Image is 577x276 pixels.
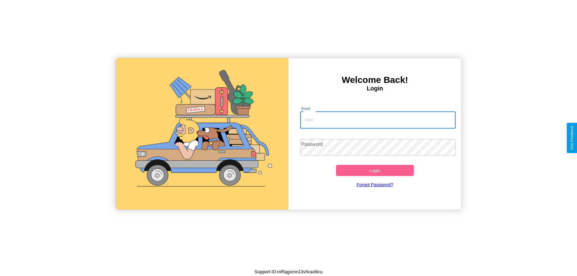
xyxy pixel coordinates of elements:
div: Give Feedback [570,126,574,150]
label: Email [301,106,311,111]
a: Forgot Password? [297,176,453,193]
h4: Login [288,85,461,92]
button: Login [336,165,414,176]
img: gif [116,58,288,210]
p: Support ID: mf5qgxmn13v5rav8icu [255,268,323,276]
h3: Welcome Back! [288,75,461,85]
